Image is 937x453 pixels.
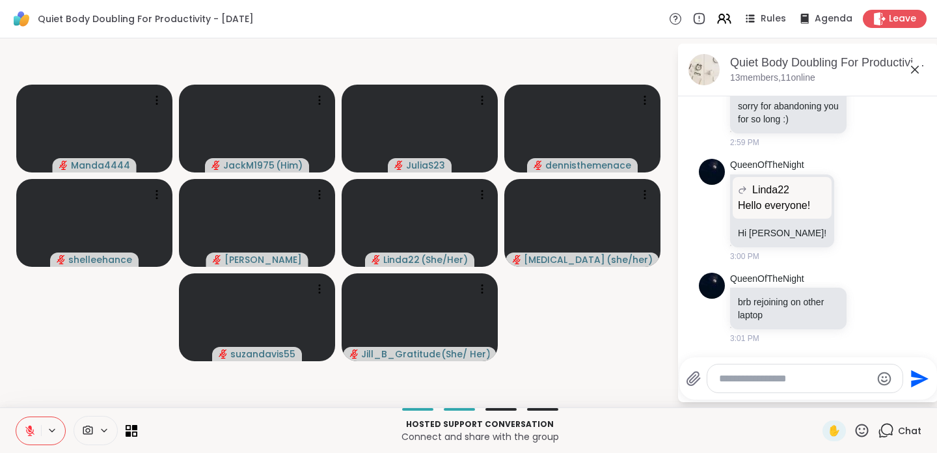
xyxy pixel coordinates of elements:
[211,161,221,170] span: audio-muted
[213,255,222,264] span: audio-muted
[738,295,839,322] p: brb rejoining on other laptop
[372,255,381,264] span: audio-muted
[903,364,932,393] button: Send
[219,350,228,359] span: audio-muted
[57,255,66,264] span: audio-muted
[699,159,725,185] img: https://sharewell-space-live.sfo3.digitaloceanspaces.com/user-generated/d7277878-0de6-43a2-a937-4...
[730,159,804,172] a: QueenOfTheNight
[730,55,928,71] div: Quiet Body Doubling For Productivity - [DATE]
[730,333,759,344] span: 3:01 PM
[421,253,468,266] span: ( She/Her )
[606,253,653,266] span: ( she/her )
[545,159,631,172] span: dennisthemenace
[738,87,839,126] p: Hi folks! I'm back! So sorry for abandoning you for so long :)
[719,372,871,385] textarea: Type your message
[730,251,759,262] span: 3:00 PM
[38,12,254,25] span: Quiet Body Doubling For Productivity - [DATE]
[441,348,490,361] span: ( She/ Her )
[349,350,359,359] span: audio-muted
[68,253,132,266] span: shelleehance
[761,12,786,25] span: Rules
[730,137,759,148] span: 2:59 PM
[738,226,826,240] p: Hi [PERSON_NAME]!
[361,348,440,361] span: Jill_B_Gratitude
[730,72,815,85] p: 13 members, 11 online
[71,159,130,172] span: Manda4444
[688,54,720,85] img: Quiet Body Doubling For Productivity - Friday, Oct 10
[276,159,303,172] span: ( Him )
[828,423,841,439] span: ✋
[10,8,33,30] img: ShareWell Logomark
[406,159,445,172] span: JuliaS23
[512,255,521,264] span: audio-muted
[223,159,275,172] span: JackM1975
[383,253,420,266] span: Linda22
[394,161,403,170] span: audio-muted
[898,424,921,437] span: Chat
[224,253,302,266] span: [PERSON_NAME]
[145,430,815,443] p: Connect and share with the group
[59,161,68,170] span: audio-muted
[534,161,543,170] span: audio-muted
[738,198,826,213] p: Hello everyone!
[815,12,852,25] span: Agenda
[889,12,916,25] span: Leave
[752,182,789,198] span: Linda22
[876,371,892,387] button: Emoji picker
[524,253,604,266] span: [MEDICAL_DATA]
[145,419,815,430] p: Hosted support conversation
[230,348,295,361] span: suzandavis55
[699,273,725,299] img: https://sharewell-space-live.sfo3.digitaloceanspaces.com/user-generated/d7277878-0de6-43a2-a937-4...
[730,273,804,286] a: QueenOfTheNight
